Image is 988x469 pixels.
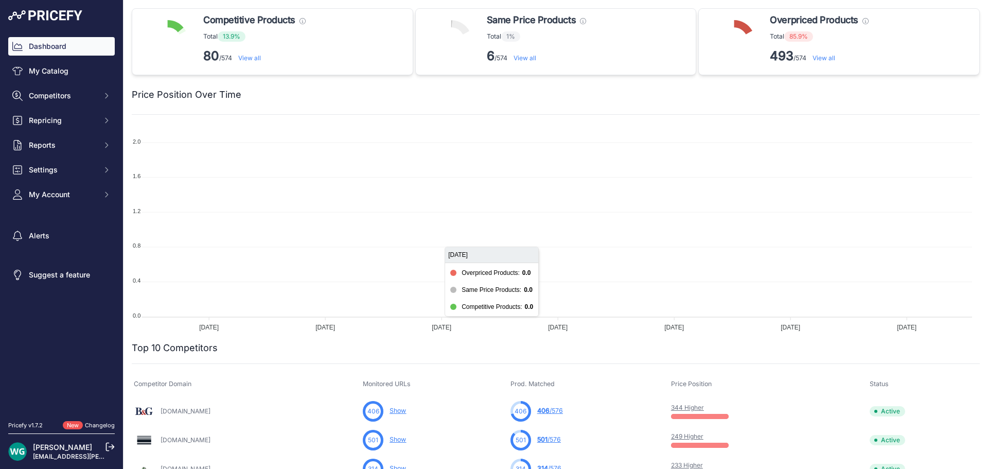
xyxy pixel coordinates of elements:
tspan: [DATE] [897,324,916,331]
span: Overpriced Products [770,13,858,27]
tspan: 0.4 [133,277,140,284]
p: Total [770,31,868,42]
a: View all [238,54,261,62]
a: [PERSON_NAME] [33,443,92,451]
tspan: 1.6 [133,173,140,179]
h2: Top 10 Competitors [132,341,218,355]
a: 344 Higher [671,404,704,411]
button: Repricing [8,111,115,130]
p: /574 [487,48,586,64]
a: Changelog [85,422,115,429]
span: 406 [537,407,550,414]
span: 406 [367,407,379,416]
strong: 6 [487,48,495,63]
a: [DOMAIN_NAME] [161,407,210,415]
span: Repricing [29,115,96,126]
button: Settings [8,161,115,179]
tspan: [DATE] [664,324,684,331]
span: Same Price Products [487,13,576,27]
p: /574 [203,48,306,64]
span: Prod. Matched [510,380,555,388]
span: 13.9% [218,31,245,42]
span: Settings [29,165,96,175]
tspan: 0.0 [133,312,140,319]
span: 501 [516,436,526,445]
span: Monitored URLs [363,380,411,388]
img: Pricefy Logo [8,10,82,21]
tspan: 0.8 [133,242,140,249]
div: Pricefy v1.7.2 [8,421,43,430]
a: View all [813,54,835,62]
span: New [63,421,83,430]
a: [DOMAIN_NAME] [161,436,210,444]
button: My Account [8,185,115,204]
a: 249 Higher [671,432,703,440]
tspan: [DATE] [432,324,451,331]
h2: Price Position Over Time [132,88,241,102]
strong: 80 [203,48,219,63]
button: Reports [8,136,115,154]
tspan: [DATE] [781,324,800,331]
span: Active [870,435,905,445]
span: Price Position [671,380,712,388]
a: 233 Higher [671,461,703,469]
tspan: [DATE] [548,324,568,331]
span: 406 [515,407,526,416]
tspan: [DATE] [315,324,335,331]
a: Dashboard [8,37,115,56]
span: 85.9% [784,31,813,42]
tspan: 1.2 [133,208,140,214]
a: My Catalog [8,62,115,80]
a: [EMAIL_ADDRESS][PERSON_NAME][DOMAIN_NAME] [33,453,191,460]
span: My Account [29,189,96,200]
span: Competitors [29,91,96,101]
span: 501 [537,436,548,443]
a: Suggest a feature [8,266,115,284]
span: Reports [29,140,96,150]
tspan: 2.0 [133,138,140,145]
span: 1% [501,31,520,42]
span: Active [870,406,905,416]
tspan: [DATE] [199,324,219,331]
a: 406/576 [537,407,563,414]
nav: Sidebar [8,37,115,409]
span: Competitor Domain [134,380,191,388]
a: Show [390,436,406,443]
a: View all [514,54,536,62]
span: 501 [368,436,378,445]
button: Competitors [8,86,115,105]
strong: 493 [770,48,793,63]
span: Status [870,380,889,388]
a: Alerts [8,227,115,245]
p: Total [487,31,586,42]
p: /574 [770,48,868,64]
p: Total [203,31,306,42]
span: Competitive Products [203,13,295,27]
a: Show [390,407,406,414]
a: 501/576 [537,436,561,443]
